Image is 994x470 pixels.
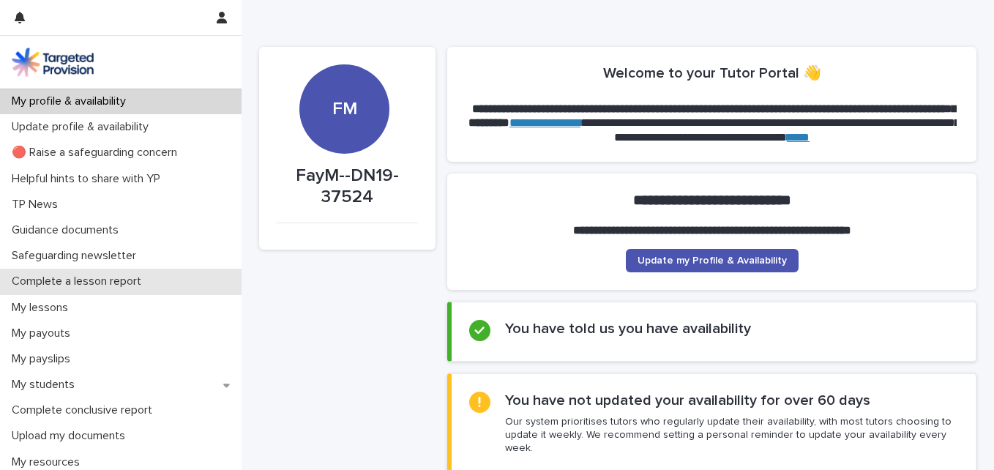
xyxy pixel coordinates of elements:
p: My payslips [6,352,82,366]
p: Our system prioritises tutors who regularly update their availability, with most tutors choosing ... [505,415,958,455]
p: Complete a lesson report [6,275,153,288]
h2: Welcome to your Tutor Portal 👋 [603,64,821,82]
h2: You have not updated your availability for over 60 days [505,392,870,409]
img: M5nRWzHhSzIhMunXDL62 [12,48,94,77]
p: Upload my documents [6,429,137,443]
p: Guidance documents [6,223,130,237]
p: My lessons [6,301,80,315]
p: FayM--DN19-37524 [277,165,418,208]
span: Update my Profile & Availability [638,255,787,266]
p: My resources [6,455,91,469]
p: TP News [6,198,70,212]
h2: You have told us you have availability [505,320,751,337]
a: Update my Profile & Availability [626,249,799,272]
p: My profile & availability [6,94,138,108]
p: Complete conclusive report [6,403,164,417]
p: Helpful hints to share with YP [6,172,172,186]
p: 🔴 Raise a safeguarding concern [6,146,189,160]
p: My students [6,378,86,392]
p: Update profile & availability [6,120,160,134]
p: My payouts [6,327,82,340]
p: Safeguarding newsletter [6,249,148,263]
div: FM [299,10,389,120]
